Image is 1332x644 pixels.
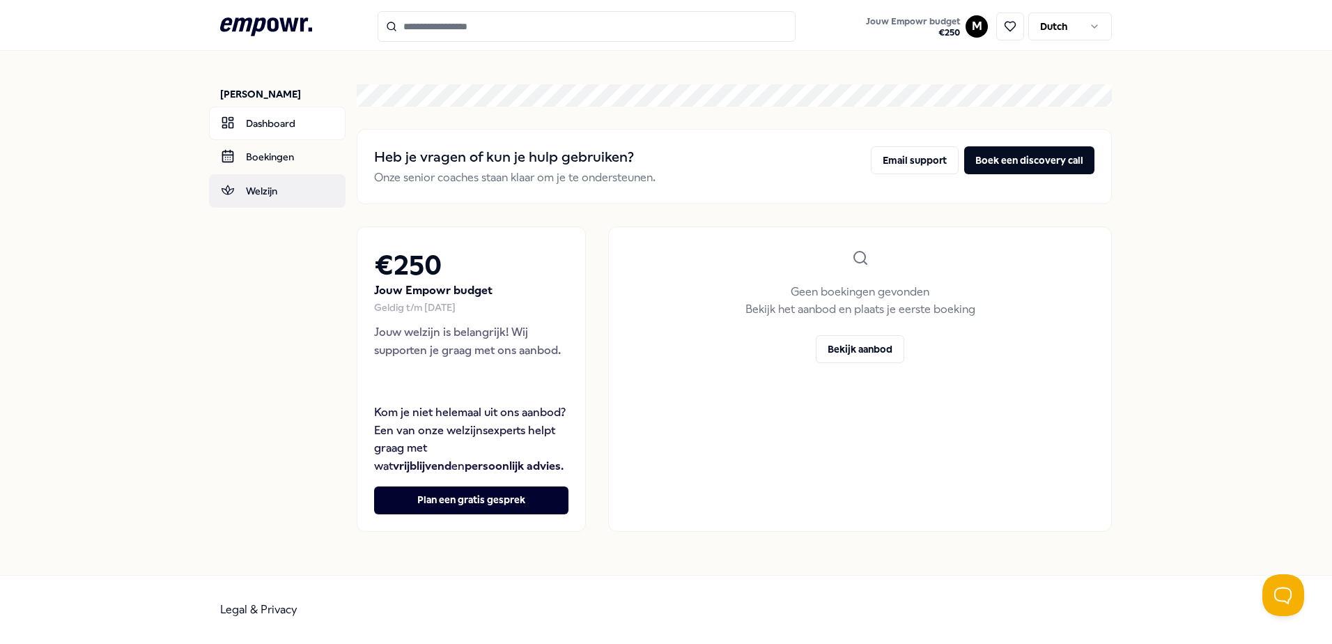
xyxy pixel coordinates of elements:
strong: vrijblijvend [393,459,451,473]
a: Dashboard [209,107,346,140]
button: Jouw Empowr budget€250 [863,13,963,41]
h2: € 250 [374,244,568,288]
h2: Heb je vragen of kun je hulp gebruiken? [374,146,656,169]
button: Bekijk aanbod [816,335,904,363]
p: Jouw Empowr budget [374,282,568,300]
span: Jouw Empowr budget [866,16,960,27]
iframe: Help Scout Beacon - Open [1262,574,1304,616]
a: Legal & Privacy [220,603,297,616]
p: Kom je niet helemaal uit ons aanbod? Een van onze welzijnsexperts helpt graag met wat en . [374,404,568,475]
p: Onze senior coaches staan klaar om je te ondersteunen. [374,169,656,187]
div: Geldig t/m [DATE] [374,300,568,315]
a: Welzijn [209,174,346,208]
p: Geen boekingen gevonden Bekijk het aanbod en plaats je eerste boeking [745,283,975,319]
button: Boek een discovery call [964,146,1094,174]
strong: persoonlijk advies [465,459,561,473]
a: Boekingen [209,140,346,174]
span: € 250 [866,27,960,38]
p: Jouw welzijn is belangrijk! Wij supporten je graag met ons aanbod. [374,323,568,359]
input: Search for products, categories or subcategories [378,11,796,42]
button: M [966,15,988,38]
button: Email support [871,146,959,174]
p: [PERSON_NAME] [220,87,346,101]
a: Email support [871,146,959,187]
button: Plan een gratis gesprek [374,486,568,514]
a: Jouw Empowr budget€250 [860,12,966,41]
